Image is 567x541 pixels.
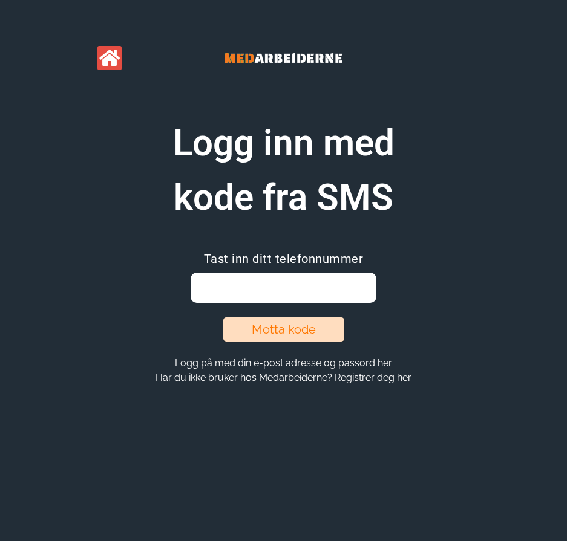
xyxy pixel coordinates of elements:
button: Motta kode [223,317,344,342]
img: Banner [192,36,374,80]
button: Logg på med din e-post adresse og passord her. [171,357,396,369]
span: Tast inn ditt telefonnummer [204,251,364,266]
h1: Logg inn med kode fra SMS [133,116,435,225]
button: Har du ikke bruker hos Medarbeiderne? Registrer deg her. [152,371,416,384]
